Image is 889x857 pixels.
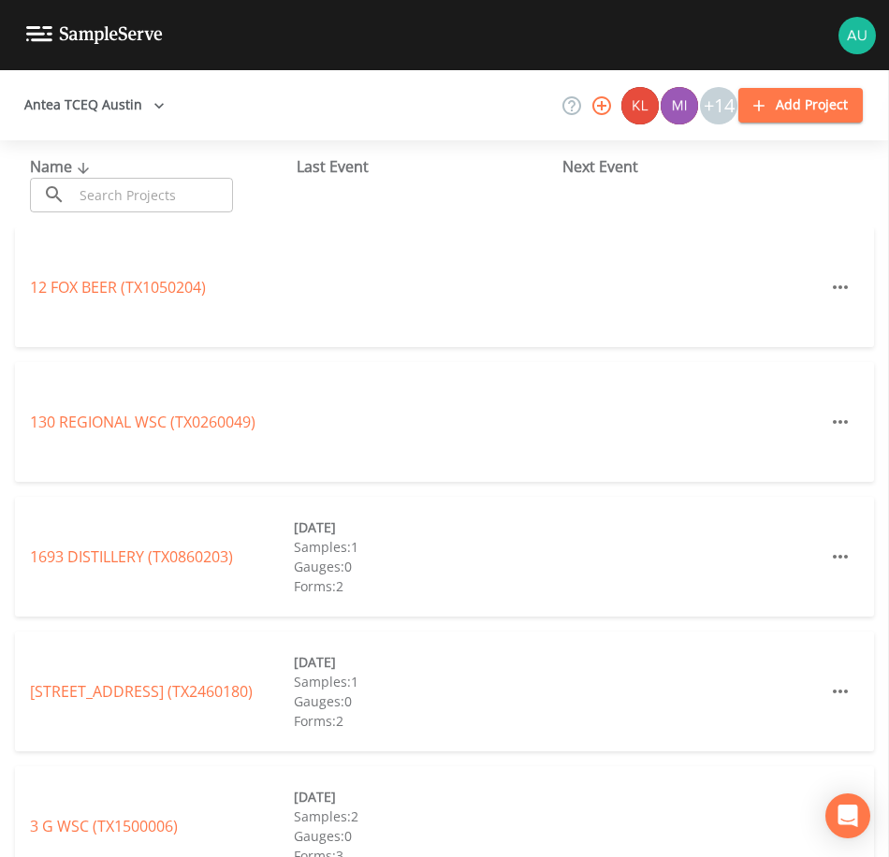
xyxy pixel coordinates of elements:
div: Samples: 1 [294,672,558,691]
div: Gauges: 0 [294,826,558,846]
div: Next Event [562,155,829,178]
img: a1ea4ff7c53760f38bef77ef7c6649bf [661,87,698,124]
img: 9c4450d90d3b8045b2e5fa62e4f92659 [621,87,659,124]
span: Name [30,156,95,177]
img: logo [26,26,163,44]
img: 12eab8baf8763a7aaab4b9d5825dc6f3 [838,17,876,54]
a: 1693 DISTILLERY (TX0860203) [30,546,233,567]
div: Forms: 2 [294,711,558,731]
div: Gauges: 0 [294,557,558,576]
div: Forms: 2 [294,576,558,596]
div: Miriaha Caddie [660,87,699,124]
button: Add Project [738,88,863,123]
div: [DATE] [294,517,558,537]
div: Kler Teran [620,87,660,124]
div: Samples: 1 [294,537,558,557]
div: Gauges: 0 [294,691,558,711]
div: +14 [700,87,737,124]
div: [DATE] [294,787,558,806]
button: Antea TCEQ Austin [17,88,172,123]
a: 3 G WSC (TX1500006) [30,816,178,836]
div: Last Event [297,155,563,178]
input: Search Projects [73,178,233,212]
div: [DATE] [294,652,558,672]
a: 12 FOX BEER (TX1050204) [30,277,206,298]
div: Samples: 2 [294,806,558,826]
a: 130 REGIONAL WSC (TX0260049) [30,412,255,432]
div: Open Intercom Messenger [825,793,870,838]
a: [STREET_ADDRESS] (TX2460180) [30,681,253,702]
